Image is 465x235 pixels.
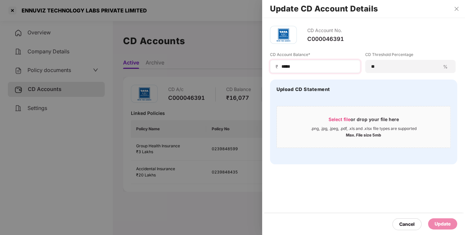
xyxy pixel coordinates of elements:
[307,26,344,35] div: CD Account No.
[270,52,360,60] label: CD Account Balance*
[277,86,330,93] h4: Upload CD Statement
[277,111,450,143] span: Select fileor drop your file here.png, .jpg, .jpeg, .pdf, .xls and .xlsx file types are supported...
[435,220,451,227] div: Update
[454,6,459,11] span: close
[329,116,399,126] div: or drop your file here
[365,52,456,60] label: CD Threshold Percentage
[311,126,417,131] div: .png, .jpg, .jpeg, .pdf, .xls and .xlsx file types are supported
[440,63,450,70] span: %
[452,6,461,12] button: Close
[274,25,293,45] img: tatag.png
[399,221,415,228] div: Cancel
[307,35,344,43] div: C000046391
[329,117,350,122] span: Select file
[276,63,281,70] span: ₹
[270,5,457,12] h2: Update CD Account Details
[346,131,381,138] div: Max. File size 5mb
